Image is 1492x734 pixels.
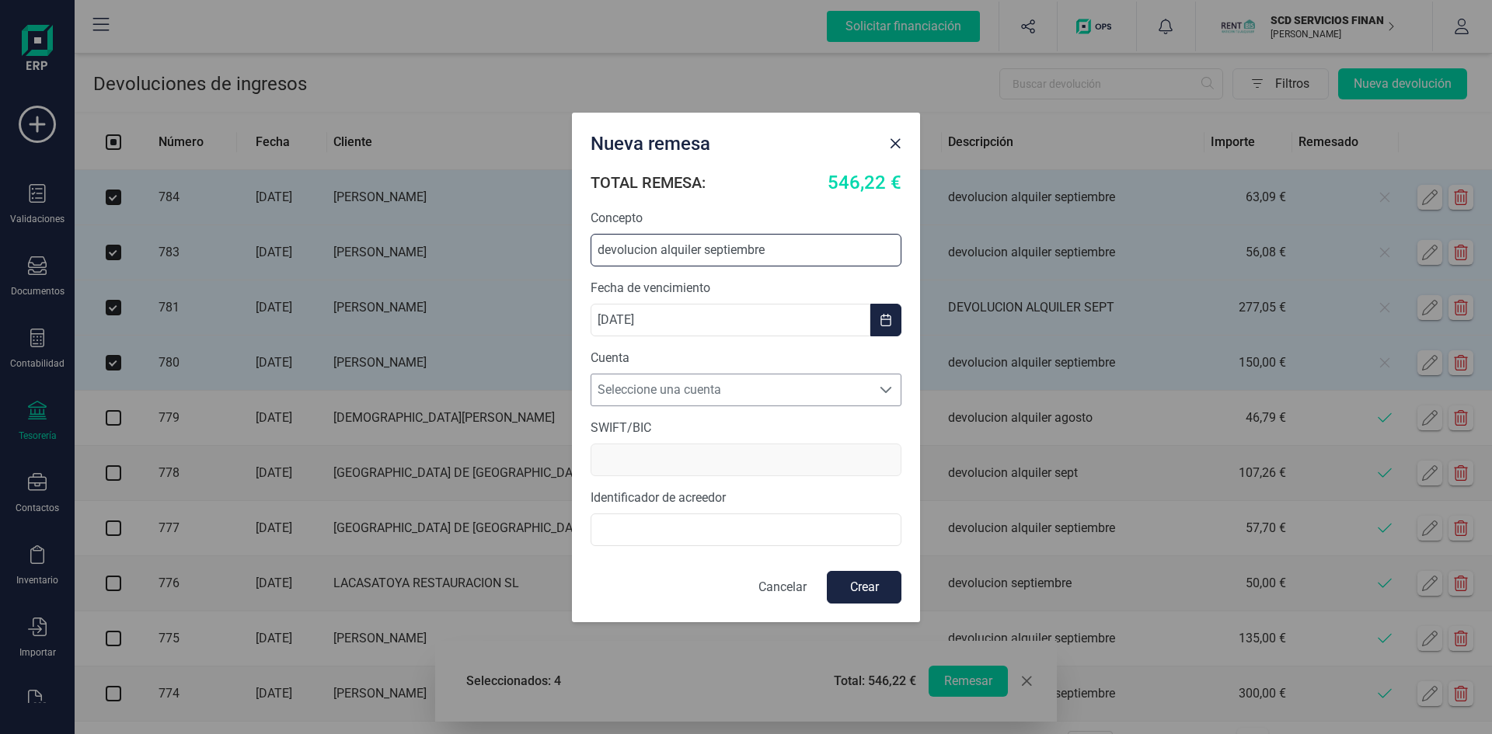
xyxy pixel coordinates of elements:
[827,571,901,604] button: Crear
[591,209,901,228] label: Concepto
[591,172,706,193] h6: TOTAL REMESA:
[591,489,901,507] label: Identificador de acreedor
[870,304,901,336] button: Choose Date
[591,349,901,367] label: Cuenta
[584,125,883,156] div: Nueva remesa
[758,578,807,597] p: Cancelar
[591,374,871,405] span: Seleccione una cuenta
[591,279,901,297] label: Fecha de vencimiento
[828,169,901,197] span: 546,22 €
[591,304,870,336] input: dd/mm/aaaa
[591,419,901,437] label: SWIFT/BIC
[883,131,908,156] button: Close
